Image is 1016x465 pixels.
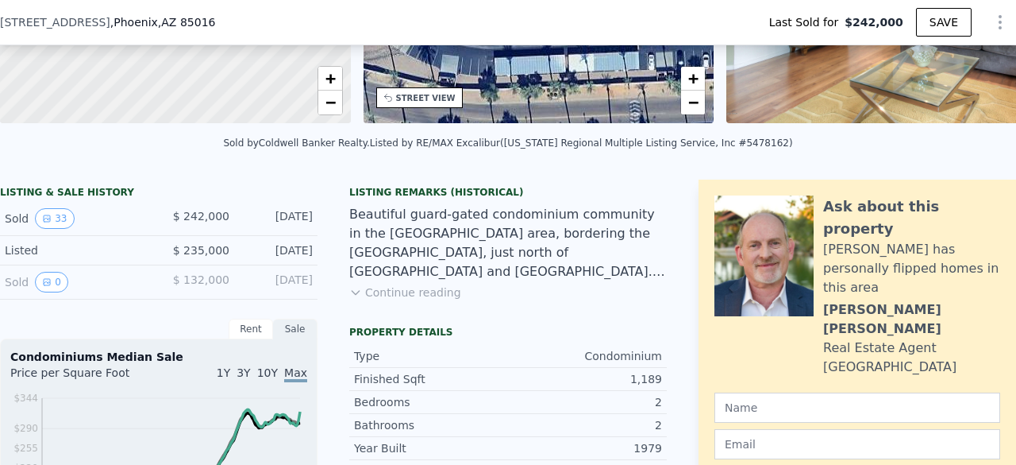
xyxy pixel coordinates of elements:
div: Price per Square Foot [10,365,159,390]
a: Zoom in [318,67,342,91]
span: − [325,92,335,112]
span: 3Y [237,366,250,379]
button: View historical data [35,272,68,293]
div: 1979 [508,440,662,456]
tspan: $344 [13,393,38,404]
span: + [325,68,335,88]
div: [GEOGRAPHIC_DATA] [823,358,956,377]
button: Continue reading [349,285,461,300]
span: + [688,68,698,88]
div: Listed by RE/MAX Excalibur ([US_STATE] Regional Multiple Listing Service, Inc #5478162) [370,138,793,149]
input: Email [714,429,1000,459]
div: [PERSON_NAME] has personally flipped homes in this area [823,240,1000,297]
div: Property details [349,326,667,339]
div: Sale [273,319,317,339]
div: 2 [508,394,662,410]
span: 1Y [217,366,230,379]
div: Rent [229,319,273,339]
div: Condominium [508,348,662,364]
span: $ 132,000 [173,273,229,286]
div: Sold [5,272,146,293]
div: Listing Remarks (Historical) [349,186,667,199]
div: 2 [508,417,662,433]
div: Year Built [354,440,508,456]
div: Real Estate Agent [823,339,937,358]
div: Listed [5,242,146,258]
span: Max [284,366,307,382]
div: Sold by Coldwell Banker Realty . [223,138,369,149]
span: $242,000 [845,14,903,30]
div: Finished Sqft [354,371,508,387]
span: $ 242,000 [173,210,229,223]
a: Zoom out [318,91,342,114]
div: STREET VIEW [396,92,456,104]
div: [DATE] [242,272,313,293]
span: − [688,92,698,112]
a: Zoom in [681,67,705,91]
div: [PERSON_NAME] [PERSON_NAME] [823,300,1000,339]
span: , AZ 85016 [158,16,216,29]
div: Beautiful guard-gated condominium community in the [GEOGRAPHIC_DATA] area, bordering the [GEOGRAP... [349,205,667,281]
span: , Phoenix [110,14,216,30]
div: Condominiums Median Sale [10,349,307,365]
div: Sold [5,208,146,229]
button: SAVE [916,8,972,37]
tspan: $255 [13,443,38,454]
button: View historical data [35,208,74,229]
span: Last Sold for [769,14,845,30]
div: 1,189 [508,371,662,387]
tspan: $290 [13,423,38,434]
div: Ask about this property [823,196,1000,240]
div: Bedrooms [354,394,508,410]
div: Type [354,348,508,364]
div: Bathrooms [354,417,508,433]
button: Show Options [984,6,1016,38]
div: [DATE] [242,208,313,229]
a: Zoom out [681,91,705,114]
span: 10Y [257,366,278,379]
div: [DATE] [242,242,313,258]
span: $ 235,000 [173,244,229,257]
input: Name [714,393,1000,423]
